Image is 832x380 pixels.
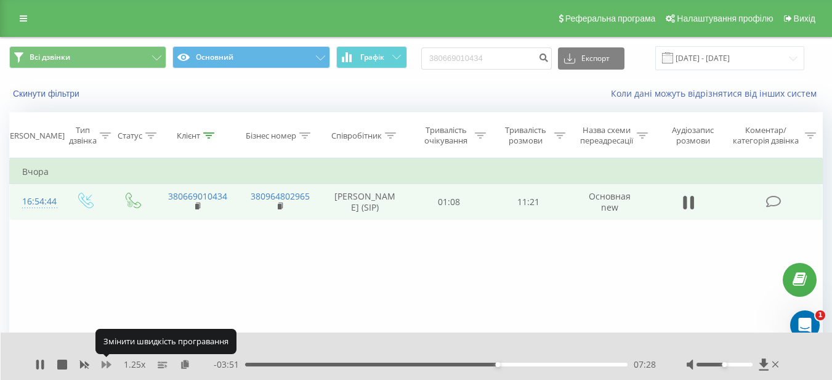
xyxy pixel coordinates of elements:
[331,131,382,141] div: Співробітник
[677,14,773,23] span: Налаштування профілю
[565,14,656,23] span: Реферальна програма
[177,131,200,141] div: Клієнт
[495,362,500,367] div: Accessibility label
[9,88,86,99] button: Скинути фільтри
[251,190,310,202] a: 380964802965
[124,358,145,371] span: 1.25 x
[336,46,407,68] button: Графік
[214,358,245,371] span: - 03:51
[172,46,329,68] button: Основний
[168,190,227,202] a: 380669010434
[410,184,489,220] td: 01:08
[118,131,142,141] div: Статус
[95,329,236,354] div: Змінити швидкість програвання
[30,52,70,62] span: Всі дзвінки
[730,125,802,146] div: Коментар/категорія дзвінка
[722,362,727,367] div: Accessibility label
[69,125,97,146] div: Тип дзвінка
[558,47,624,70] button: Експорт
[794,14,815,23] span: Вихід
[360,53,384,62] span: Графік
[611,87,823,99] a: Коли дані можуть відрізнятися вiд інших систем
[10,160,823,184] td: Вчора
[662,125,724,146] div: Аудіозапис розмови
[421,125,472,146] div: Тривалість очікування
[321,184,410,220] td: [PERSON_NAME] (SIP)
[421,47,552,70] input: Пошук за номером
[634,358,656,371] span: 07:28
[790,310,820,340] iframe: Intercom live chat
[815,310,825,320] span: 1
[580,125,634,146] div: Назва схеми переадресації
[22,190,48,214] div: 16:54:44
[2,131,65,141] div: [PERSON_NAME]
[500,125,551,146] div: Тривалість розмови
[489,184,568,220] td: 11:21
[246,131,296,141] div: Бізнес номер
[9,46,166,68] button: Всі дзвінки
[568,184,651,220] td: Основная new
